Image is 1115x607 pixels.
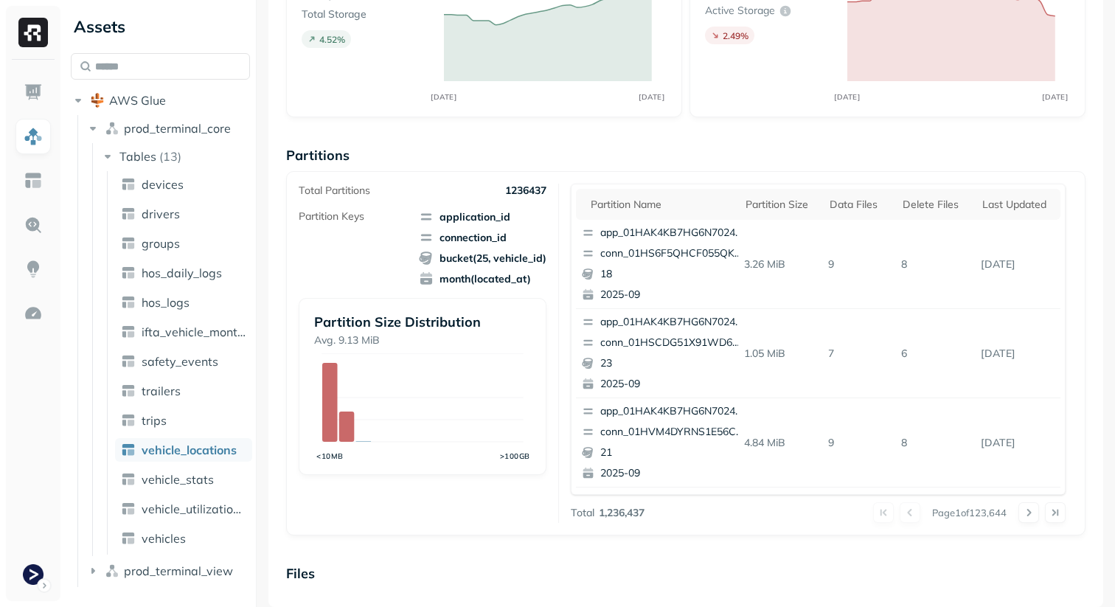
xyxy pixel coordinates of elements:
span: vehicle_locations [142,443,237,457]
img: table [121,236,136,251]
img: Query Explorer [24,215,43,235]
p: 8 [895,430,975,456]
img: table [121,502,136,516]
p: conn_01HVM4DYRNS1E56CBT2BSQRPTS [600,425,743,440]
p: Total Storage [302,7,429,21]
p: 2.49 % [723,30,748,41]
a: safety_events [115,350,252,373]
img: Terminal [23,564,44,585]
span: Tables [119,149,156,164]
a: hos_daily_logs [115,261,252,285]
button: app_01HAK4KB7HG6N7024210G3S8D5conn_01HSCDG51X91WD6F99KM85ETGY232025-09 [576,309,750,398]
p: conn_01HS6F5QHCF055QK113Q5P6HAB [600,246,743,261]
p: Sep 12, 2025 [975,252,1060,277]
span: month(located_at) [419,271,546,286]
p: 1,236,437 [599,506,645,520]
img: table [121,384,136,398]
span: trips [142,413,167,428]
span: vehicle_utilization_day [142,502,246,516]
button: AWS Glue [71,89,250,112]
a: groups [115,232,252,255]
img: Dashboard [24,83,43,102]
p: Files [286,565,1086,582]
img: Ryft [18,18,48,47]
tspan: [DATE] [835,92,861,101]
p: 1236437 [505,184,546,198]
button: prod_terminal_view [86,559,251,583]
tspan: <10MB [316,451,344,460]
span: vehicles [142,531,186,546]
img: table [121,325,136,339]
span: drivers [142,207,180,221]
span: hos_daily_logs [142,266,222,280]
p: Partition Size Distribution [314,313,531,330]
img: table [121,443,136,457]
p: app_01HAK4KB7HG6N7024210G3S8D5 [600,315,743,330]
div: Assets [71,15,250,38]
img: table [121,207,136,221]
a: devices [115,173,252,196]
p: conn_01HSCDG51X91WD6F99KM85ETGY [600,336,743,350]
span: prod_terminal_view [124,563,233,578]
tspan: [DATE] [431,92,457,101]
p: Total Partitions [299,184,370,198]
button: Tables(13) [100,145,251,168]
p: app_01HAK4KB7HG6N7024210G3S8D5 [600,404,743,419]
p: Partition Keys [299,209,364,223]
div: Data Files [830,198,888,212]
p: Avg. 9.13 MiB [314,333,531,347]
div: Delete Files [903,198,968,212]
img: table [121,413,136,428]
p: Page 1 of 123,644 [932,506,1007,519]
a: vehicle_utilization_day [115,497,252,521]
tspan: [DATE] [1043,92,1069,101]
img: table [121,531,136,546]
img: root [90,93,105,108]
p: 8 [895,252,975,277]
p: app_01HAK4KB7HG6N7024210G3S8D5 [600,226,743,240]
img: table [121,177,136,192]
img: Insights [24,260,43,279]
img: table [121,266,136,280]
span: AWS Glue [109,93,166,108]
span: vehicle_stats [142,472,214,487]
div: Partition size [746,198,816,212]
a: trailers [115,379,252,403]
button: app_01HAK4KB7HG6N7024210G3S8D5conn_01HVM4DYRNS1E56CBT2BSQRPTS212025-09 [576,398,750,487]
div: Partition name [591,198,731,212]
p: 18 [600,267,743,282]
span: application_id [419,209,546,224]
img: table [121,295,136,310]
tspan: [DATE] [639,92,665,101]
span: safety_events [142,354,218,369]
p: Sep 12, 2025 [975,341,1060,367]
button: app_01HAK4KB7HG6N7024210G3S8D5conn_01HS6F5QHCF055QK113Q5P6HAB182025-09 [576,220,750,308]
p: ( 13 ) [159,149,181,164]
span: hos_logs [142,295,190,310]
span: bucket(25, vehicle_id) [419,251,546,266]
img: Assets [24,127,43,146]
img: namespace [105,563,119,578]
img: table [121,472,136,487]
div: Last updated [982,198,1053,212]
p: Active storage [705,4,775,18]
a: vehicles [115,527,252,550]
p: 9 [822,252,895,277]
p: 4.84 MiB [738,430,823,456]
button: app_01HAK4KB7HG6N7024210G3S8D5conn_01J6W81KVY1JRZ42HZQTBMK5WT02025-09 [576,488,750,576]
button: prod_terminal_core [86,117,251,140]
span: prod_terminal_core [124,121,231,136]
p: Total [571,506,594,520]
span: devices [142,177,184,192]
p: Partitions [286,147,1086,164]
p: Sep 12, 2025 [975,430,1060,456]
a: hos_logs [115,291,252,314]
a: trips [115,409,252,432]
a: ifta_vehicle_months [115,320,252,344]
span: ifta_vehicle_months [142,325,246,339]
a: vehicle_stats [115,468,252,491]
a: drivers [115,202,252,226]
p: 7 [822,341,895,367]
span: trailers [142,384,181,398]
span: groups [142,236,180,251]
